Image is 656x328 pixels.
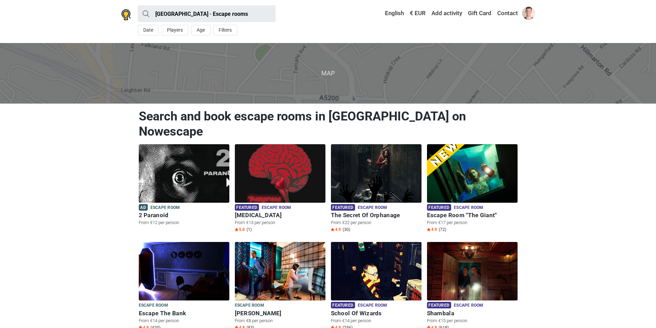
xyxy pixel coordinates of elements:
a: Escape Room "The Giant" Featured Escape room Escape Room "The Giant" From €17 per person Star4.9 ... [427,144,518,234]
span: 5.0 [235,227,245,232]
img: Sherlock Holmes [235,242,325,300]
p: From €15 per person [427,318,518,324]
span: Escape room [454,302,483,309]
span: Featured [331,302,355,308]
span: Ad [139,204,148,211]
a: Contact [496,7,520,20]
a: Gift Card [466,7,493,20]
h6: [PERSON_NAME] [235,310,325,317]
button: Filters [213,25,237,35]
span: Escape room [150,204,180,212]
span: Featured [427,204,451,211]
img: The Secret Of Orphanage [331,144,421,203]
img: School Of Wizards [331,242,421,300]
a: € EUR [408,7,427,20]
span: (1) [247,227,252,232]
h6: 2 Paranoid [139,212,229,219]
img: Escape Room "The Giant" [427,144,518,203]
span: Featured [427,302,451,308]
a: Add activity [430,7,464,20]
p: From €12 per person [139,220,229,226]
h1: Search and book escape rooms in [GEOGRAPHIC_DATA] on Nowescape [139,109,518,139]
span: Escape room [235,302,264,309]
h6: Escape The Bank [139,310,229,317]
a: 2 Paranoid Ad Escape room 2 Paranoid From €12 per person [139,144,229,228]
p: From €13 per person [235,220,325,226]
p: From €22 per person [331,220,421,226]
h6: Shambala [427,310,518,317]
a: Paranoia Featured Escape room [MEDICAL_DATA] From €13 per person Star5.0 (1) [235,144,325,234]
img: Shambala [427,242,518,300]
p: From €8 per person [235,318,325,324]
span: Escape room [454,204,483,212]
button: Players [162,25,188,35]
img: Star [235,228,238,231]
p: From €14 per person [331,318,421,324]
span: (30) [343,227,350,232]
img: Escape The Bank [139,242,229,300]
img: Nowescape logo [121,9,131,20]
span: 4.9 [331,227,341,232]
span: Escape room [358,204,387,212]
span: (72) [439,227,446,232]
span: Escape room [139,302,168,309]
p: From €14 per person [139,318,229,324]
button: Age [191,25,210,35]
span: Featured [235,204,259,211]
img: Paranoia [235,144,325,203]
h6: [MEDICAL_DATA] [235,212,325,219]
button: Date [138,25,159,35]
a: English [378,7,406,20]
span: Featured [331,204,355,211]
h6: The Secret Of Orphanage [331,212,421,219]
span: Escape room [358,302,387,309]
span: 4.9 [427,227,437,232]
img: Star [427,228,430,231]
img: 2 Paranoid [139,144,229,203]
h6: Escape Room "The Giant" [427,212,518,219]
img: English [380,11,385,16]
span: Escape room [262,204,291,212]
p: From €17 per person [427,220,518,226]
h6: School Of Wizards [331,310,421,317]
a: The Secret Of Orphanage Featured Escape room The Secret Of Orphanage From €22 per person Star4.9 ... [331,144,421,234]
input: try “London” [138,6,275,22]
img: Star [331,228,334,231]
